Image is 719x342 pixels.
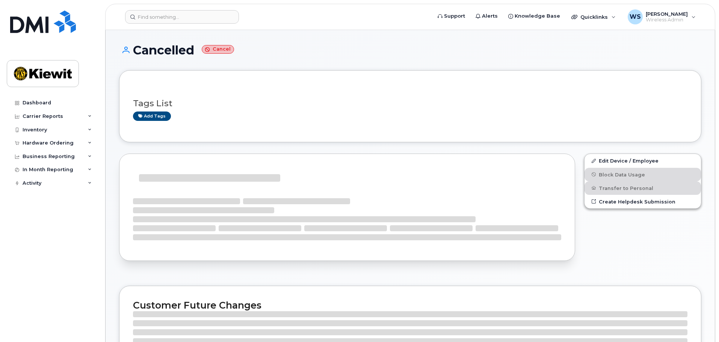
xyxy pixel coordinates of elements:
[585,181,701,195] button: Transfer to Personal
[133,111,171,121] a: Add tags
[585,168,701,181] button: Block Data Usage
[133,99,687,108] h3: Tags List
[585,195,701,208] a: Create Helpdesk Submission
[585,154,701,167] a: Edit Device / Employee
[119,44,701,57] h1: Cancelled
[133,300,687,311] h2: Customer Future Changes
[202,45,234,54] small: Cancel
